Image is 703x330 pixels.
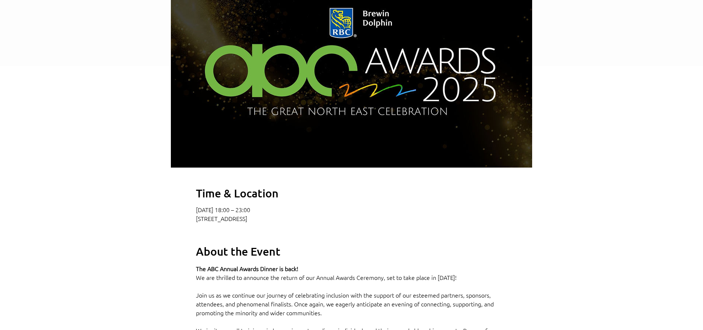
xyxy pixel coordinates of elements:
p: [DATE] 18:00 – 23:00 [196,206,507,213]
span: The ABC Annual Awards Dinner is back! [196,264,298,273]
span: We are thrilled to announce the return of our Annual Awards Ceremony, set to take place in [DATE]! [196,273,456,281]
span: Join us as we continue our journey of celebrating inclusion with the support of our esteemed part... [196,291,495,317]
h2: About the Event [196,244,507,259]
h2: Time & Location [196,186,507,200]
p: [STREET_ADDRESS] [196,215,507,222]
